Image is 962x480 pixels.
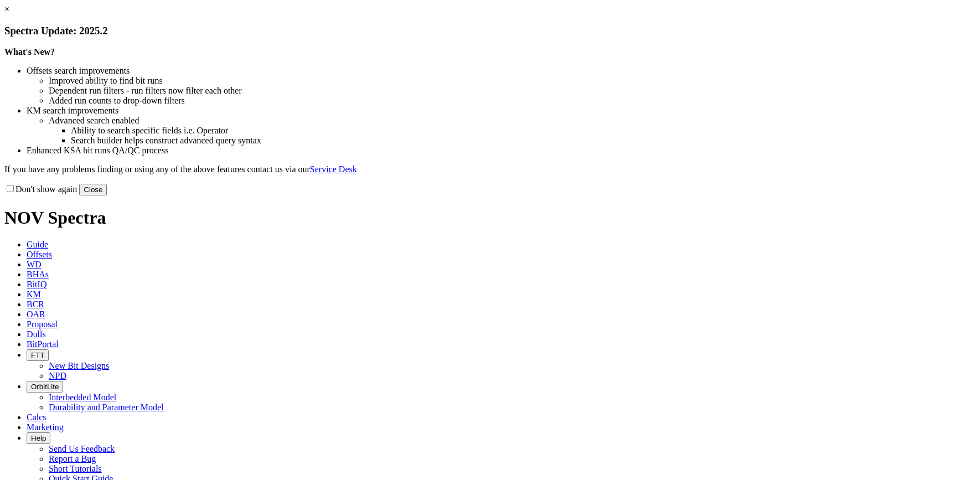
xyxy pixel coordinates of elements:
a: New Bit Designs [49,361,109,370]
span: WD [27,260,42,269]
span: BCR [27,300,44,309]
span: OAR [27,309,45,319]
li: Advanced search enabled [49,116,958,126]
h3: Spectra Update: 2025.2 [4,25,958,37]
li: Search builder helps construct advanced query syntax [71,136,958,146]
span: BHAs [27,270,49,279]
h1: NOV Spectra [4,208,958,228]
span: Help [31,434,46,442]
li: Added run counts to drop-down filters [49,96,958,106]
span: Offsets [27,250,52,259]
span: Marketing [27,422,64,432]
a: NPD [49,371,66,380]
span: Calcs [27,412,46,422]
a: Service Desk [310,164,357,174]
span: Dulls [27,329,46,339]
span: Guide [27,240,48,249]
a: Report a Bug [49,454,96,463]
li: Improved ability to find bit runs [49,76,958,86]
a: Short Tutorials [49,464,102,473]
strong: What's New? [4,47,55,56]
p: If you have any problems finding or using any of the above features contact us via our [4,164,958,174]
span: KM [27,290,41,299]
span: BitPortal [27,339,59,349]
li: Offsets search improvements [27,66,958,76]
a: × [4,4,9,14]
li: KM search improvements [27,106,958,116]
span: BitIQ [27,280,46,289]
a: Interbedded Model [49,393,116,402]
li: Dependent run filters - run filters now filter each other [49,86,958,96]
button: Close [79,184,107,195]
li: Ability to search specific fields i.e. Operator [71,126,958,136]
input: Don't show again [7,185,14,192]
a: Durability and Parameter Model [49,402,164,412]
span: OrbitLite [31,383,59,391]
span: Proposal [27,319,58,329]
span: FTT [31,351,44,359]
a: Send Us Feedback [49,444,115,453]
li: Enhanced KSA bit runs QA/QC process [27,146,958,156]
label: Don't show again [4,184,77,194]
